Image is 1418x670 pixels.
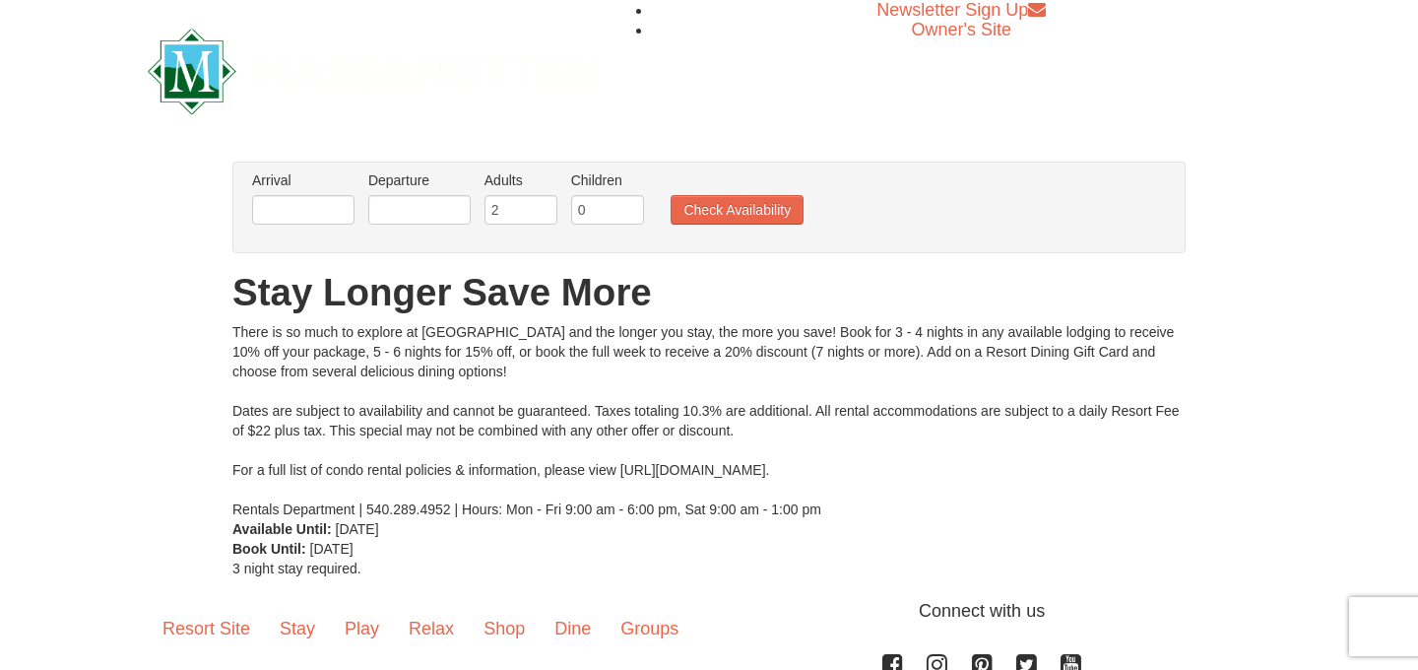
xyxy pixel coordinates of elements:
[606,598,693,659] a: Groups
[148,29,599,114] img: Massanutten Resort Logo
[484,170,557,190] label: Adults
[394,598,469,659] a: Relax
[912,20,1011,39] a: Owner's Site
[571,170,644,190] label: Children
[330,598,394,659] a: Play
[148,45,599,92] a: Massanutten Resort
[232,541,306,557] strong: Book Until:
[671,195,804,225] button: Check Availability
[232,561,361,576] span: 3 night stay required.
[232,521,332,537] strong: Available Until:
[148,598,1270,625] p: Connect with us
[265,598,330,659] a: Stay
[336,521,379,537] span: [DATE]
[469,598,540,659] a: Shop
[252,170,354,190] label: Arrival
[148,598,265,659] a: Resort Site
[232,322,1186,519] div: There is so much to explore at [GEOGRAPHIC_DATA] and the longer you stay, the more you save! Book...
[540,598,606,659] a: Dine
[310,541,354,557] span: [DATE]
[232,273,1186,312] h1: Stay Longer Save More
[368,170,471,190] label: Departure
